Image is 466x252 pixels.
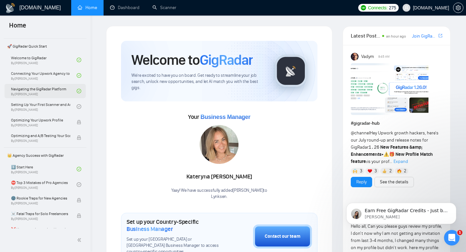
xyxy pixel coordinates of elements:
[11,84,77,98] a: Navigating the GigRadar PlatformBy[PERSON_NAME]
[11,139,70,143] span: By [PERSON_NAME]
[77,89,81,93] span: check-circle
[438,33,442,39] a: export
[77,58,81,62] span: check-circle
[11,226,70,233] span: ❌ How to get banned on Upwork
[351,53,359,61] img: Vadym
[77,120,81,124] span: lock
[353,169,357,173] img: 🙌
[11,53,77,67] a: Welcome to GigRadarBy[PERSON_NAME]
[444,230,460,246] iframe: Intercom live chat
[131,51,253,69] h1: Welcome to
[337,189,466,235] iframe: Intercom notifications повідомлення
[265,233,300,240] div: Contact our team
[382,169,387,173] img: 👍
[380,178,408,186] a: See the details
[77,213,81,218] span: lock
[351,130,438,164] span: Hey Upwork growth hackers, here's our July round-up and release notes for GigRadar • is your prof...
[11,68,77,83] a: Connecting Your Upwork Agency to GigRadarBy[PERSON_NAME]
[389,152,394,157] span: 🎁
[11,211,70,217] span: ☠️ Fatal Traps for Solo Freelancers
[11,178,77,192] a: ⛔ Top 3 Mistakes of Pro AgenciesBy[PERSON_NAME]
[394,159,408,164] span: Expand
[356,178,367,186] a: Reply
[4,21,31,34] span: Home
[152,5,176,10] a: searchScanner
[438,33,442,38] span: export
[374,177,414,187] button: See the details
[383,152,389,157] span: ⚠️
[412,33,437,40] a: Join GigRadar Slack Community
[453,3,463,13] button: setting
[200,125,239,164] img: 1686747197415-13.jpg
[171,194,267,200] p: Lynksen .
[386,34,406,39] span: an hour ago
[5,3,16,13] img: logo
[171,171,267,182] div: Kateryna [PERSON_NAME]
[389,168,392,174] span: 2
[351,120,442,127] h1: # gigradar-hub
[78,5,97,10] a: homeHome
[77,135,81,140] span: lock
[77,167,81,171] span: check-circle
[171,188,267,200] div: Yaay! We have successfully added [PERSON_NAME] to
[200,114,250,120] span: Business Manager
[127,225,173,233] span: Business Manager
[127,218,221,233] h1: Set up your Country-Specific
[361,5,366,10] img: upwork-logo.png
[77,104,81,109] span: check-circle
[374,168,377,174] span: 3
[131,73,264,91] span: We're excited to have you on board. Get ready to streamline your job search, unlock new opportuni...
[389,4,396,11] span: 275
[368,4,387,11] span: Connects:
[77,182,81,187] span: check-circle
[77,237,83,243] span: double-left
[275,55,307,87] img: gigradar-logo.png
[11,201,70,205] span: By [PERSON_NAME]
[188,113,250,120] span: Your
[11,132,70,139] span: Optimizing and A/B Testing Your Scanner for Better Results
[351,177,372,187] button: Reply
[404,168,406,174] span: 2
[453,5,463,10] a: setting
[5,40,86,53] span: 🚀 GigRadar Quick Start
[351,130,370,136] span: @channel
[368,169,372,173] img: ❤️
[351,63,428,115] img: F09AC4U7ATU-image.png
[11,123,70,127] span: By [PERSON_NAME]
[77,73,81,78] span: check-circle
[11,195,70,201] span: 🌚 Rookie Traps for New Agencies
[457,230,462,235] span: 1
[5,149,86,162] span: 👑 Agency Success with GigRadar
[200,51,253,69] span: GigRadar
[361,53,374,60] span: Vadym
[11,217,70,221] span: By [PERSON_NAME]
[397,169,402,173] img: 🔥
[369,145,380,150] code: 1.26
[378,54,390,60] span: 9:45 AM
[404,6,409,10] span: user
[110,5,139,10] a: dashboardDashboard
[11,162,77,176] a: 1️⃣ Start HereBy[PERSON_NAME]
[351,144,423,157] strong: New Features &amp; Enhancements
[453,5,463,10] span: setting
[11,117,70,123] span: Optimizing Your Upwork Profile
[360,168,362,174] span: 3
[253,224,312,248] button: Contact our team
[77,198,81,202] span: lock
[11,99,77,114] a: Setting Up Your First Scanner and Auto-BidderBy[PERSON_NAME]
[351,32,380,40] span: Latest Posts from the GigRadar Community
